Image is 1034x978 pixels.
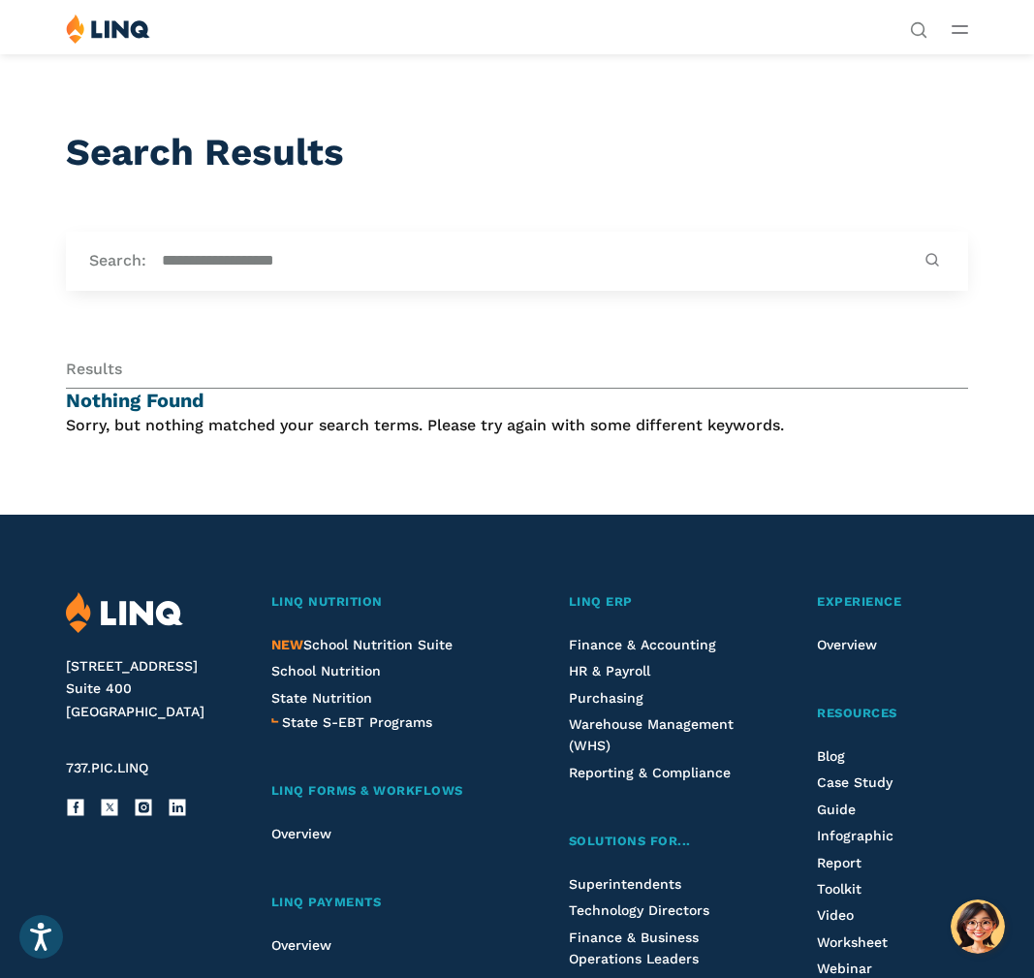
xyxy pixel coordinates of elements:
a: Worksheet [817,934,888,950]
h4: Nothing Found [66,389,967,414]
nav: Utility Navigation [910,14,927,37]
a: Instagram [134,798,153,817]
a: Experience [817,592,967,613]
button: Hello, have a question? Let’s chat. [951,899,1005,954]
span: Experience [817,594,901,609]
a: Overview [271,937,331,953]
h1: Search Results [66,131,967,174]
a: School Nutrition [271,663,381,678]
a: Guide [817,802,856,817]
img: LINQ | K‑12 Software [66,592,183,634]
span: LINQ ERP [569,594,633,609]
a: Finance & Business Operations Leaders [569,930,699,966]
img: LINQ | K‑12 Software [66,14,150,44]
a: Blog [817,748,845,764]
a: X [100,798,119,817]
a: Webinar [817,961,872,976]
a: Resources [817,704,967,724]
a: Finance & Accounting [569,637,716,652]
a: LINQ Payments [271,893,502,913]
a: Technology Directors [569,902,709,918]
span: LINQ Nutrition [271,594,383,609]
span: 737.PIC.LINQ [66,760,148,775]
a: Purchasing [569,690,643,706]
a: Overview [817,637,877,652]
span: State S-EBT Programs [282,714,432,730]
p: Sorry, but nothing matched your search terms. Please try again with some different keywords. [66,414,967,437]
a: Toolkit [817,881,862,897]
label: Search: [89,250,146,271]
a: LinkedIn [168,798,187,817]
a: Warehouse Management (WHS) [569,716,734,753]
span: School Nutrition Suite [271,637,453,652]
a: LINQ ERP [569,592,751,613]
a: Overview [271,826,331,841]
button: Open Main Menu [952,18,968,40]
button: Submit Search [920,252,945,270]
div: Results [66,359,967,389]
a: State Nutrition [271,690,372,706]
a: LINQ Nutrition [271,592,502,613]
address: [STREET_ADDRESS] Suite 400 [GEOGRAPHIC_DATA] [66,655,240,724]
a: Report [817,855,862,870]
a: HR & Payroll [569,663,650,678]
a: Video [817,907,854,923]
a: State S-EBT Programs [282,711,432,733]
span: LINQ Forms & Workflows [271,783,463,798]
a: Reporting & Compliance [569,765,731,780]
a: NEWSchool Nutrition Suite [271,637,453,652]
a: Infographic [817,828,893,843]
a: LINQ Forms & Workflows [271,781,502,802]
span: LINQ Payments [271,895,382,909]
span: NEW [271,637,303,652]
a: Facebook [66,798,85,817]
a: Superintendents [569,876,681,892]
button: Open Search Bar [910,19,927,37]
a: Case Study [817,774,893,790]
span: Resources [817,706,897,720]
